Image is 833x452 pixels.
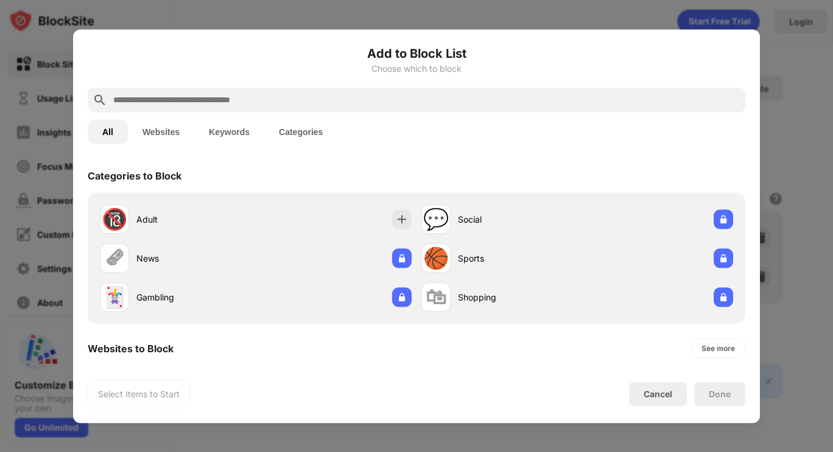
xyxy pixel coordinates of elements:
[458,291,577,304] div: Shopping
[458,252,577,265] div: Sports
[136,252,256,265] div: News
[88,119,128,144] button: All
[426,285,446,310] div: 🛍
[701,342,735,354] div: See more
[88,169,181,181] div: Categories to Block
[104,246,125,271] div: 🗞
[644,389,672,399] div: Cancel
[102,207,127,232] div: 🔞
[136,291,256,304] div: Gambling
[98,388,180,400] div: Select Items to Start
[709,389,731,398] div: Done
[88,63,745,73] div: Choose which to block
[136,213,256,226] div: Adult
[458,213,577,226] div: Social
[423,207,449,232] div: 💬
[93,92,107,107] img: search.svg
[423,246,449,271] div: 🏀
[88,342,174,354] div: Websites to Block
[264,119,337,144] button: Categories
[194,119,264,144] button: Keywords
[102,285,127,310] div: 🃏
[88,44,745,62] h6: Add to Block List
[128,119,194,144] button: Websites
